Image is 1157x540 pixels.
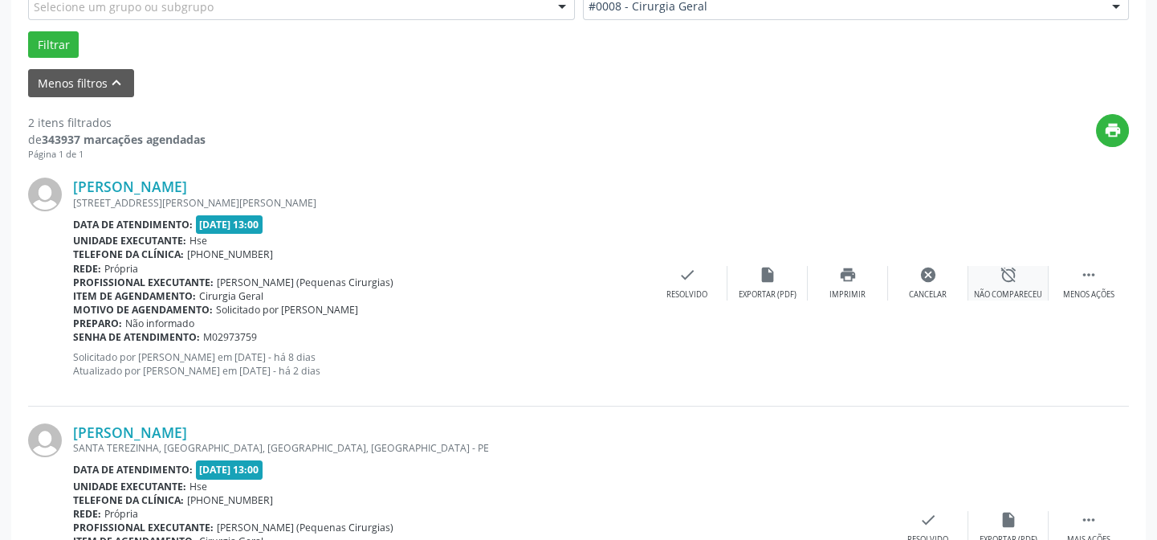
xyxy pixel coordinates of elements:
b: Telefone da clínica: [73,247,184,261]
span: Cirurgia Geral [199,289,263,303]
div: Não compareceu [974,289,1042,301]
span: [PERSON_NAME] (Pequenas Cirurgias) [217,521,393,534]
span: [PHONE_NUMBER] [187,493,273,507]
span: [PERSON_NAME] (Pequenas Cirurgias) [217,276,393,289]
b: Telefone da clínica: [73,493,184,507]
b: Rede: [73,262,101,276]
b: Rede: [73,507,101,521]
div: de [28,131,206,148]
span: M02973759 [203,330,257,344]
b: Data de atendimento: [73,218,193,231]
span: Hse [189,480,207,493]
div: Imprimir [829,289,866,301]
div: [STREET_ADDRESS][PERSON_NAME][PERSON_NAME] [73,196,647,210]
div: Exportar (PDF) [739,289,796,301]
i: keyboard_arrow_up [108,74,125,92]
i: alarm_off [1000,266,1017,284]
b: Motivo de agendamento: [73,303,213,317]
i: print [1104,121,1122,139]
b: Profissional executante: [73,521,214,534]
button: print [1096,114,1129,147]
p: Solicitado por [PERSON_NAME] em [DATE] - há 8 dias Atualizado por [PERSON_NAME] em [DATE] - há 2 ... [73,350,647,378]
div: SANTA TEREZINHA, [GEOGRAPHIC_DATA], [GEOGRAPHIC_DATA], [GEOGRAPHIC_DATA] - PE [73,441,888,455]
b: Senha de atendimento: [73,330,200,344]
strong: 343937 marcações agendadas [42,132,206,147]
i: insert_drive_file [759,266,776,284]
img: img [28,423,62,457]
span: Própria [104,262,138,276]
div: Página 1 de 1 [28,148,206,162]
i: check [919,511,937,529]
i: print [839,266,857,284]
b: Data de atendimento: [73,463,193,477]
span: Hse [189,234,207,247]
span: [PHONE_NUMBER] [187,247,273,261]
a: [PERSON_NAME] [73,423,187,441]
span: Solicitado por [PERSON_NAME] [216,303,358,317]
span: Própria [104,507,138,521]
span: Não informado [125,317,194,330]
b: Preparo: [73,317,122,330]
b: Unidade executante: [73,234,186,247]
div: Cancelar [909,289,947,301]
div: 2 itens filtrados [28,114,206,131]
button: Menos filtroskeyboard_arrow_up [28,69,134,97]
b: Profissional executante: [73,276,214,289]
span: [DATE] 13:00 [196,215,263,234]
span: [DATE] 13:00 [196,460,263,479]
i:  [1080,511,1098,529]
b: Item de agendamento: [73,289,196,303]
i: cancel [919,266,937,284]
a: [PERSON_NAME] [73,178,187,195]
img: img [28,178,62,211]
div: Menos ações [1063,289,1114,301]
div: Resolvido [666,289,707,301]
i: insert_drive_file [1000,511,1017,529]
button: Filtrar [28,31,79,59]
b: Unidade executante: [73,480,186,493]
i: check [678,266,696,284]
i:  [1080,266,1098,284]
